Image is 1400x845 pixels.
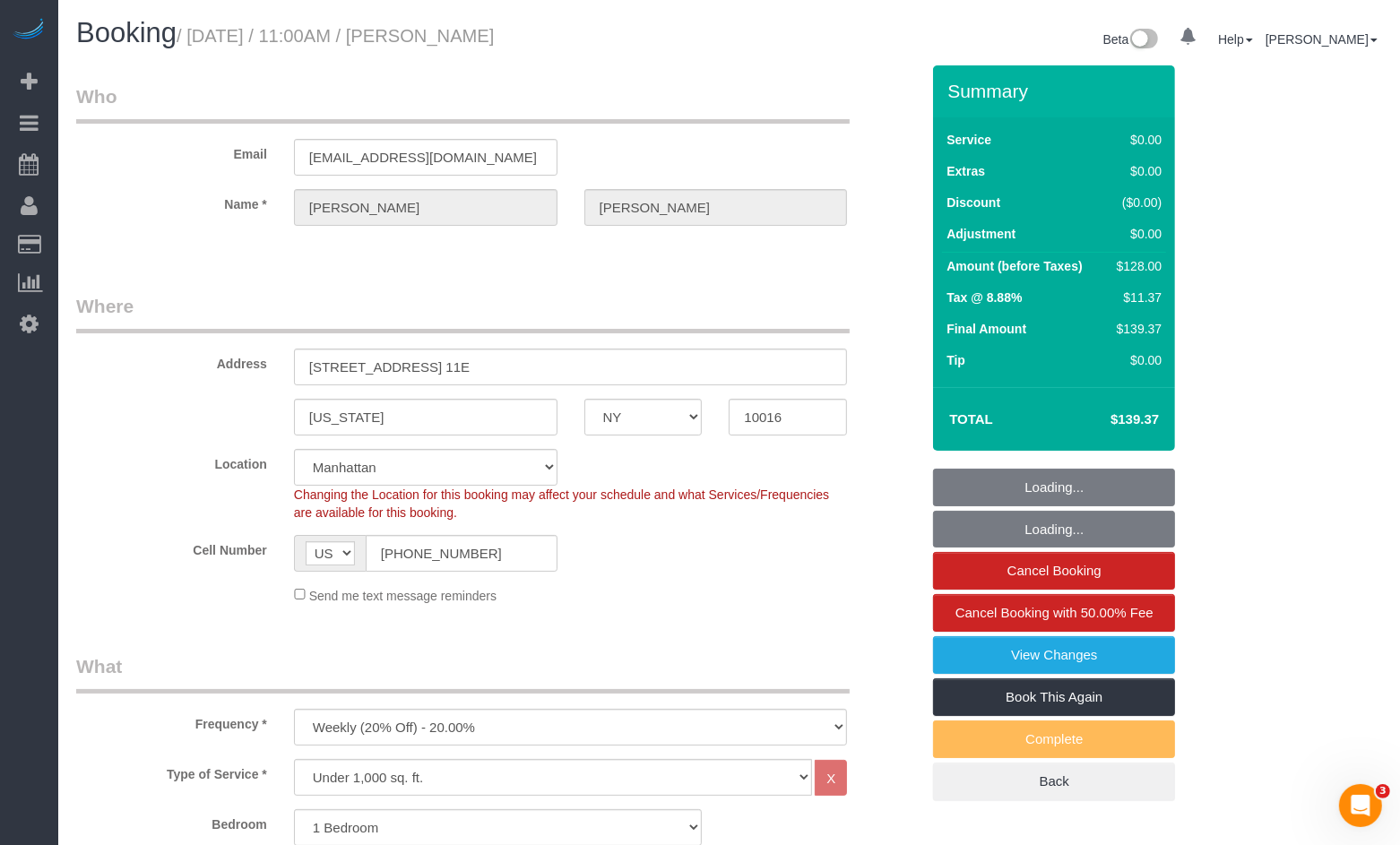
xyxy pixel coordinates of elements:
[1110,162,1162,180] div: $0.00
[294,139,557,176] input: Email
[1110,257,1162,275] div: $128.00
[933,763,1175,800] a: Back
[946,257,1082,275] label: Amount (before Taxes)
[366,535,557,572] input: Cell Number
[63,349,281,373] label: Address
[11,18,47,43] img: Automaid Logo
[1266,32,1378,47] a: [PERSON_NAME]
[63,809,281,833] label: Bedroom
[63,189,281,213] label: Name *
[1376,784,1390,798] span: 3
[76,293,850,333] legend: Where
[946,320,1026,338] label: Final Amount
[933,636,1175,674] a: View Changes
[933,594,1175,632] a: Cancel Booking with 50.00% Fee
[946,194,1000,211] label: Discount
[1110,320,1162,338] div: $139.37
[76,83,850,124] legend: Who
[63,759,281,783] label: Type of Service *
[1110,194,1162,211] div: ($0.00)
[729,399,847,435] input: Zip Code
[177,26,494,46] small: / [DATE] / 11:00AM / [PERSON_NAME]
[1128,29,1158,52] img: New interface
[294,189,557,226] input: First Name
[1110,351,1162,369] div: $0.00
[1057,412,1159,427] h4: $139.37
[946,225,1015,243] label: Adjustment
[947,81,1166,101] h3: Summary
[63,535,281,559] label: Cell Number
[1110,131,1162,149] div: $0.00
[1110,225,1162,243] div: $0.00
[949,411,993,427] strong: Total
[294,399,557,435] input: City
[946,131,991,149] label: Service
[309,588,497,602] span: Send me text message reminders
[76,653,850,694] legend: What
[946,162,985,180] label: Extras
[933,552,1175,590] a: Cancel Booking
[946,289,1022,306] label: Tax @ 8.88%
[1339,784,1382,827] iframe: Intercom live chat
[294,487,829,520] span: Changing the Location for this booking may affect your schedule and what Services/Frequencies are...
[1110,289,1162,306] div: $11.37
[63,139,281,163] label: Email
[1103,32,1159,47] a: Beta
[63,709,281,733] label: Frequency *
[946,351,965,369] label: Tip
[584,189,848,226] input: Last Name
[1218,32,1253,47] a: Help
[933,678,1175,716] a: Book This Again
[955,605,1154,620] span: Cancel Booking with 50.00% Fee
[76,17,177,48] span: Booking
[63,449,281,473] label: Location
